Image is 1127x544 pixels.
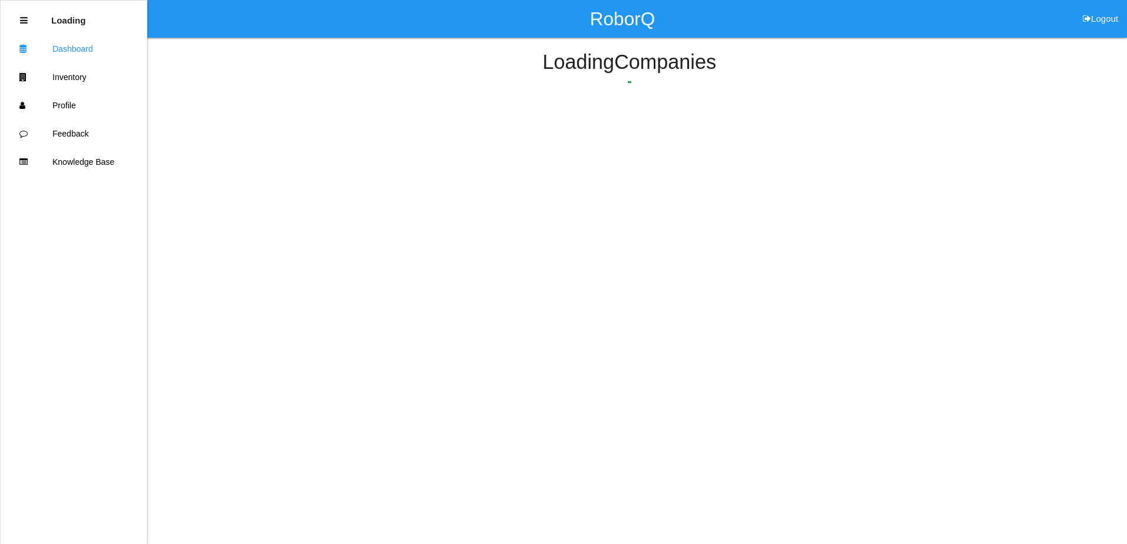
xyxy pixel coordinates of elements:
[51,6,85,25] p: Loading
[1,120,147,148] a: Feedback
[1,63,147,91] a: Inventory
[1,35,147,63] a: Dashboard
[20,6,28,35] div: Close
[1,91,147,120] a: Profile
[177,51,1082,74] h4: Loading Companies
[1,148,147,176] a: Knowledge Base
